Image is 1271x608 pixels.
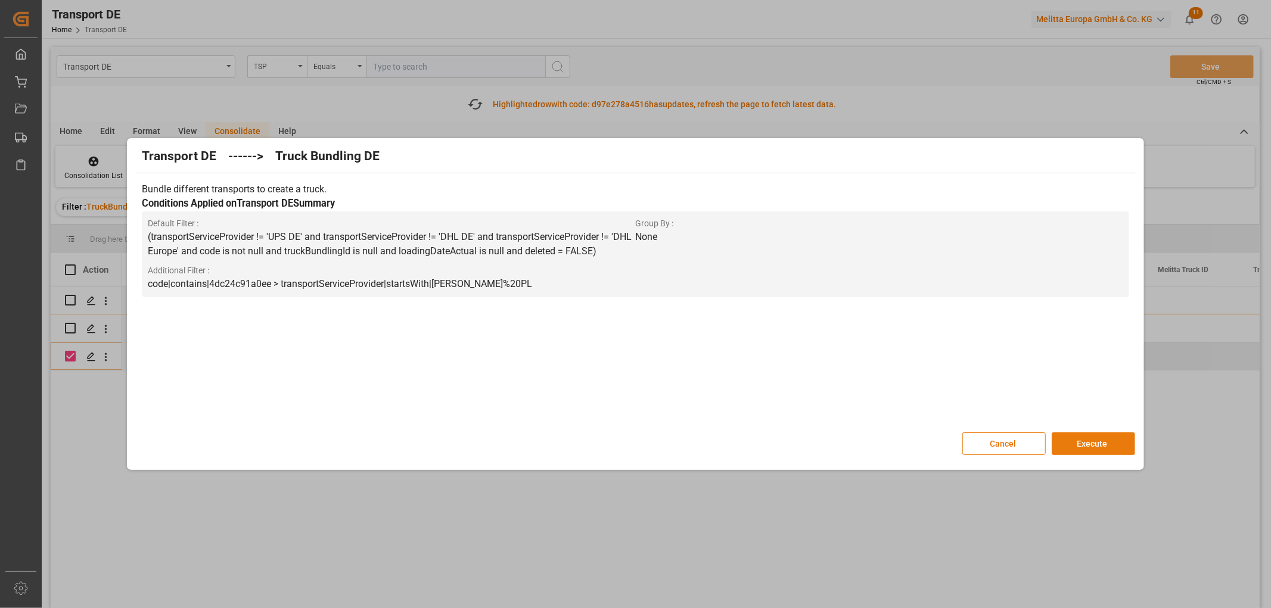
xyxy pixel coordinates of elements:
[148,217,635,230] span: Default Filter :
[142,197,1129,211] h3: Conditions Applied on Transport DE Summary
[962,432,1046,455] button: Cancel
[275,147,380,166] h2: Truck Bundling DE
[148,264,635,277] span: Additional Filter :
[142,182,1129,197] p: Bundle different transports to create a truck.
[228,147,263,166] h2: ------>
[148,230,635,258] p: (transportServiceProvider != 'UPS DE' and transportServiceProvider != 'DHL DE' and transportServi...
[635,217,1123,230] span: Group By :
[142,147,216,166] h2: Transport DE
[148,277,635,291] p: code|contains|4dc24c91a0ee > transportServiceProvider|startsWith|[PERSON_NAME]%20PL
[1052,432,1135,455] button: Execute
[635,230,1123,244] p: None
